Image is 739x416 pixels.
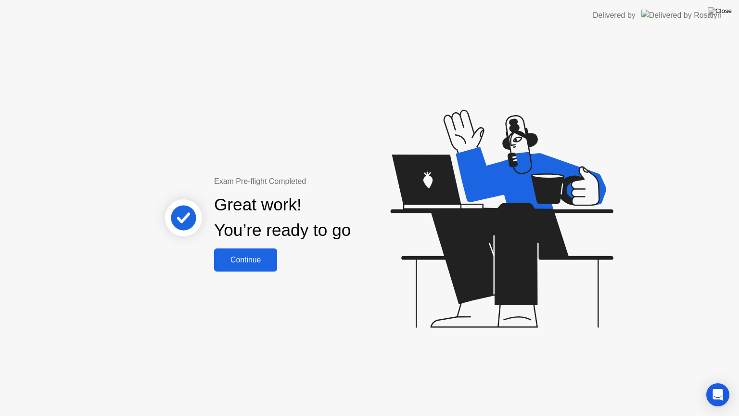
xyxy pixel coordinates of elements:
[217,256,274,264] div: Continue
[214,176,413,187] div: Exam Pre-flight Completed
[708,7,732,15] img: Close
[641,10,722,21] img: Delivered by Rosalyn
[593,10,636,21] div: Delivered by
[214,248,277,272] button: Continue
[214,192,351,243] div: Great work! You’re ready to go
[706,383,729,406] div: Open Intercom Messenger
